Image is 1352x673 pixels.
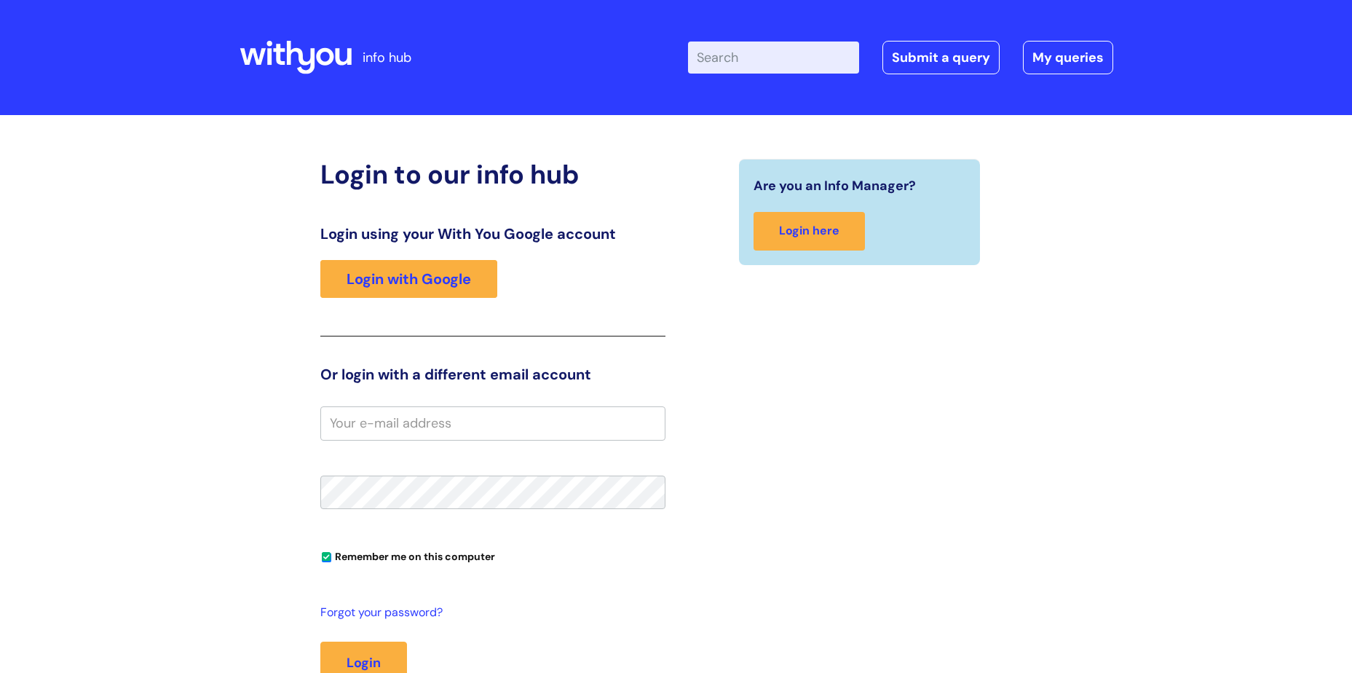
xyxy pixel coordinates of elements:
h2: Login to our info hub [320,159,665,190]
a: Forgot your password? [320,602,658,623]
h3: Or login with a different email account [320,366,665,383]
a: Login here [754,212,865,251]
input: Your e-mail address [320,406,665,440]
div: You can uncheck this option if you're logging in from a shared device [320,544,665,567]
a: My queries [1023,41,1113,74]
h3: Login using your With You Google account [320,225,665,243]
a: Login with Google [320,260,497,298]
label: Remember me on this computer [320,547,495,563]
a: Submit a query [882,41,1000,74]
input: Search [688,42,859,74]
input: Remember me on this computer [322,553,331,562]
span: Are you an Info Manager? [754,174,916,197]
p: info hub [363,46,411,69]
